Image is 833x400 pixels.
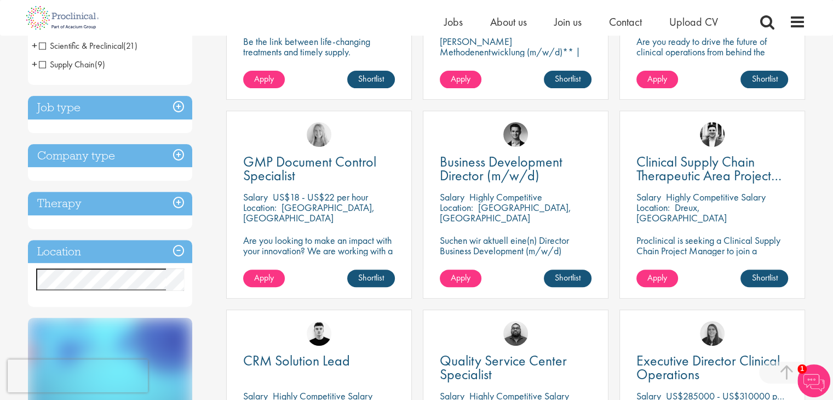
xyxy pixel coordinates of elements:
a: Apply [243,270,285,287]
a: Shortlist [544,270,591,287]
img: Shannon Briggs [307,122,331,147]
p: Be the link between life-changing treatments and timely supply. [243,36,395,57]
span: + [32,56,37,72]
a: Jobs [444,15,463,29]
span: Quality Service Center Specialist [440,351,567,384]
p: Suchen wir aktuell eine(n) Director Business Development (m/w/d) Standort: [GEOGRAPHIC_DATA] | Mo... [440,235,591,277]
span: Apply [647,272,667,283]
span: Apply [451,73,470,84]
a: Quality Service Center Specialist [440,354,591,381]
span: Salary [636,191,661,203]
h3: Job type [28,96,192,119]
a: Clinical Supply Chain Therapeutic Area Project Manager [636,155,788,182]
img: Chatbot [797,364,830,397]
span: Salary [243,191,268,203]
img: Ciara Noble [700,321,725,346]
p: [GEOGRAPHIC_DATA], [GEOGRAPHIC_DATA] [440,201,571,224]
img: Ashley Bennett [503,321,528,346]
span: Location: [243,201,277,214]
iframe: reCAPTCHA [8,359,148,392]
a: Business Development Director (m/w/d) [440,155,591,182]
span: Executive Director Clinical Operations [636,351,780,384]
span: Salary [440,191,464,203]
p: Highly Competitive [469,191,542,203]
a: Executive Director Clinical Operations [636,354,788,381]
h3: Company type [28,144,192,168]
span: Supply Chain [39,59,95,70]
img: Edward Little [700,122,725,147]
p: Dreux, [GEOGRAPHIC_DATA] [636,201,727,224]
span: Location: [440,201,473,214]
span: 1 [797,364,807,374]
a: Apply [440,270,481,287]
a: Apply [636,71,678,88]
span: + [32,37,37,54]
a: GMP Document Control Specialist [243,155,395,182]
span: Apply [647,73,667,84]
span: Scientific & Preclinical [39,40,123,52]
a: Shortlist [740,71,788,88]
a: Join us [554,15,582,29]
span: (21) [123,40,137,52]
span: Scientific & Preclinical [39,40,137,52]
a: Shortlist [347,71,395,88]
a: Apply [636,270,678,287]
a: Shortlist [544,71,591,88]
span: Business Development Director (m/w/d) [440,152,562,185]
span: CRM Solution Lead [243,351,350,370]
a: Shortlist [347,270,395,287]
span: Apply [254,73,274,84]
h3: Therapy [28,192,192,215]
span: Clinical Supply Chain Therapeutic Area Project Manager [636,152,782,198]
p: Highly Competitive Salary [666,191,766,203]
img: Max Slevogt [503,122,528,147]
span: (9) [95,59,105,70]
p: Proclinical is seeking a Clinical Supply Chain Project Manager to join a dynamic team dedicated t... [636,235,788,287]
span: Apply [254,272,274,283]
a: Apply [440,71,481,88]
img: Patrick Melody [307,321,331,346]
p: [PERSON_NAME] Methodenentwicklung (m/w/d)** | Dauerhaft | Biowissenschaften | [GEOGRAPHIC_DATA] (... [440,36,591,88]
p: [GEOGRAPHIC_DATA], [GEOGRAPHIC_DATA] [243,201,375,224]
span: Location: [636,201,670,214]
span: GMP Document Control Specialist [243,152,376,185]
p: Are you looking to make an impact with your innovation? We are working with a well-established ph... [243,235,395,287]
span: Apply [451,272,470,283]
a: Apply [243,71,285,88]
a: Shortlist [740,270,788,287]
h3: Location [28,240,192,264]
a: About us [490,15,527,29]
span: Supply Chain [39,59,105,70]
p: US$18 - US$22 per hour [273,191,368,203]
a: CRM Solution Lead [243,354,395,368]
a: Upload CV [669,15,718,29]
p: Are you ready to drive the future of clinical operations from behind the scenes? Looking to be in... [636,36,788,88]
a: Contact [609,15,642,29]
